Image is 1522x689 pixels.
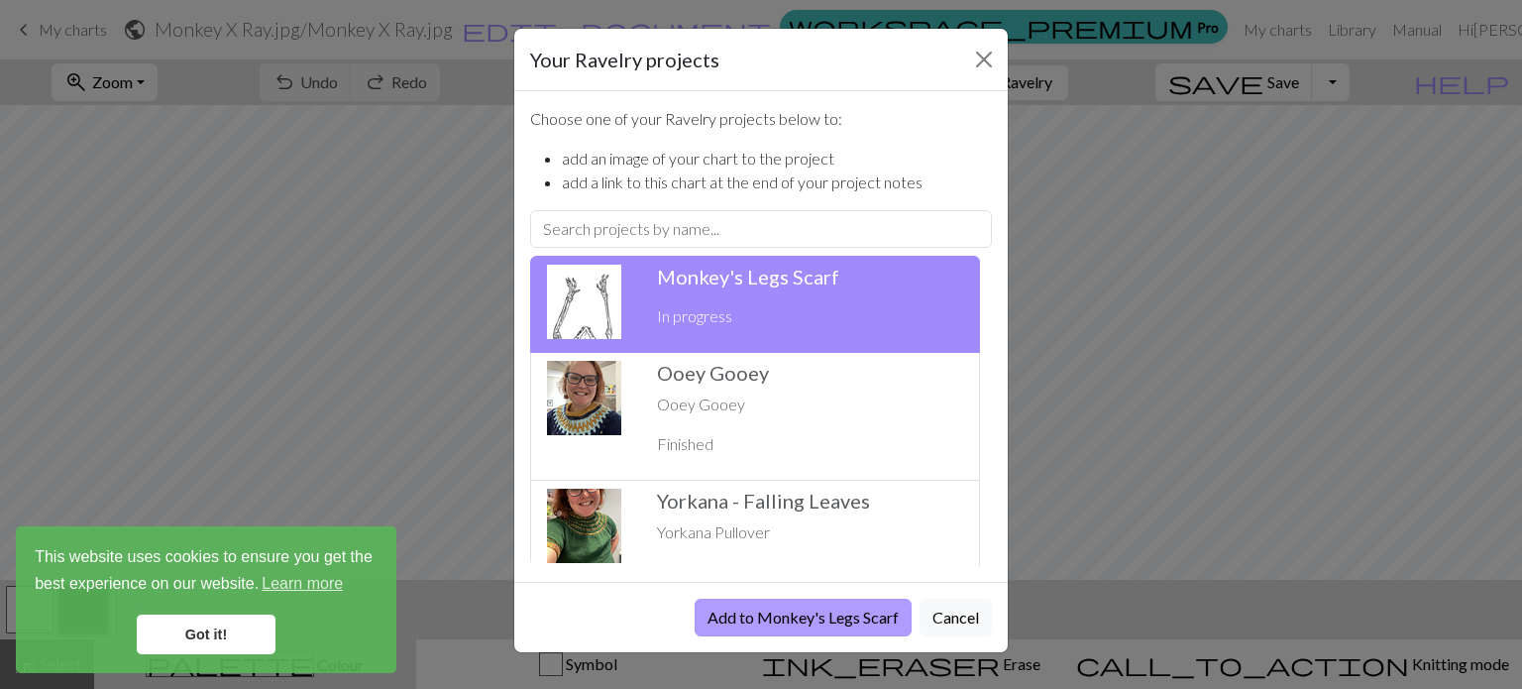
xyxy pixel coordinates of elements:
p: In progress [657,304,963,328]
p: Finished [657,560,963,584]
button: Close [968,44,1000,75]
img: Project thumbnail [547,489,621,563]
h5: Your Ravelry projects [530,45,719,74]
div: cookieconsent [16,526,396,673]
a: learn more about cookies [259,569,346,599]
h5: Yorkana - Falling Leaves ️ [657,489,963,513]
p: Yorkana Pullover [657,520,963,544]
li: add an image of your chart to the project [562,147,992,171]
button: Add to Monkey's Legs Scarf [695,599,912,636]
p: Choose one of your Ravelry projects below to: [530,107,992,131]
li: add a link to this chart at the end of your project notes [562,171,992,194]
img: Project thumbnail [547,361,621,435]
input: Search projects by name... [530,210,992,248]
span: This website uses cookies to ensure you get the best experience on our website. [35,545,378,599]
p: Finished [657,432,963,456]
img: Project thumbnail [547,265,621,339]
p: Ooey Gooey [657,393,963,416]
button: Cancel [920,599,992,636]
h5: Monkey's Legs Scarf ️ [657,265,963,288]
h5: Ooey Gooey ️ [657,361,963,385]
a: dismiss cookie message [137,615,275,654]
